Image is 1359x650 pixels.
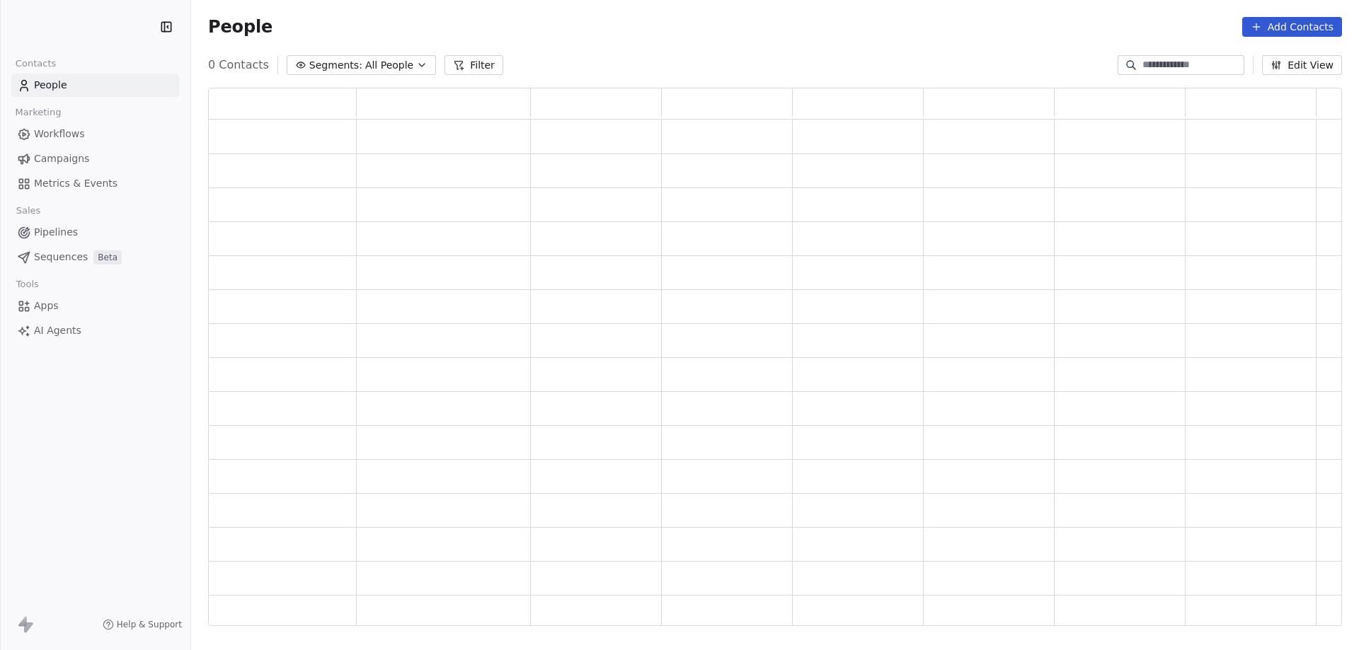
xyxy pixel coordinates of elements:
button: Edit View [1262,55,1342,75]
span: Sales [10,200,47,221]
span: Campaigns [34,151,89,166]
span: Help & Support [117,619,182,630]
a: Pipelines [11,221,179,244]
span: Segments: [309,58,362,73]
span: Sequences [34,250,88,265]
span: Workflows [34,127,85,141]
span: Apps [34,298,59,313]
span: People [208,16,273,37]
span: Tools [10,274,45,295]
span: People [34,78,67,93]
button: Filter [445,55,503,75]
span: Metrics & Events [34,176,117,191]
a: Workflows [11,122,179,146]
span: Beta [93,250,122,265]
span: Contacts [9,53,62,74]
button: Add Contacts [1242,17,1342,37]
span: All People [365,58,413,73]
span: 0 Contacts [208,57,269,74]
a: People [11,74,179,97]
a: Apps [11,294,179,318]
a: Campaigns [11,147,179,170]
a: SequencesBeta [11,245,179,269]
span: AI Agents [34,323,81,338]
a: AI Agents [11,319,179,342]
span: Marketing [9,102,67,123]
span: Pipelines [34,225,78,240]
a: Metrics & Events [11,172,179,195]
a: Help & Support [103,619,182,630]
